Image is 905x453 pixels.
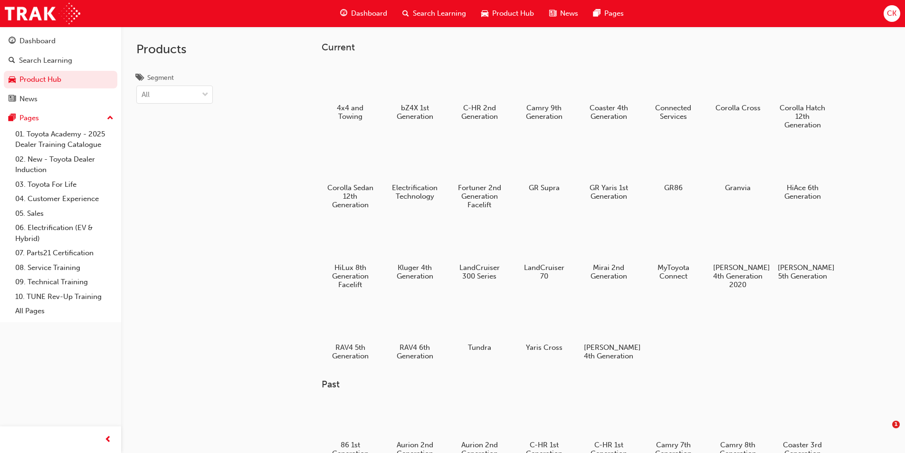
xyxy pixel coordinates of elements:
h3: Past [322,379,861,390]
a: GR Supra [515,140,572,195]
a: 10. TUNE Rev-Up Training [11,289,117,304]
span: guage-icon [340,8,347,19]
a: All Pages [11,304,117,318]
a: Search Learning [4,52,117,69]
h3: Current [322,42,861,53]
a: [PERSON_NAME] 4th Generation [580,300,637,364]
a: 04. Customer Experience [11,192,117,206]
h5: Corolla Sedan 12th Generation [325,183,375,209]
a: Yaris Cross [515,300,572,355]
a: 4x4 and Towing [322,60,379,124]
h5: Yaris Cross [519,343,569,352]
a: GR Yaris 1st Generation [580,140,637,204]
h5: Fortuner 2nd Generation Facelift [455,183,505,209]
div: Search Learning [19,55,72,66]
a: HiLux 8th Generation Facelift [322,220,379,292]
a: LandCruiser 300 Series [451,220,508,284]
span: car-icon [9,76,16,84]
div: Dashboard [19,36,56,47]
h5: 4x4 and Towing [325,104,375,121]
span: CK [887,8,896,19]
a: HiAce 6th Generation [774,140,831,204]
h5: GR86 [648,183,698,192]
div: Segment [147,73,174,83]
h5: GR Supra [519,183,569,192]
span: guage-icon [9,37,16,46]
span: tags-icon [136,74,143,83]
span: news-icon [9,95,16,104]
a: RAV4 6th Generation [386,300,443,364]
h5: RAV4 6th Generation [390,343,440,360]
a: 03. Toyota For Life [11,177,117,192]
span: Product Hub [492,8,534,19]
a: [PERSON_NAME] 4th Generation 2020 [709,220,766,292]
span: pages-icon [9,114,16,123]
a: 01. Toyota Academy - 2025 Dealer Training Catalogue [11,127,117,152]
button: Pages [4,109,117,127]
a: pages-iconPages [586,4,631,23]
span: search-icon [402,8,409,19]
img: Trak [5,3,80,24]
a: Corolla Sedan 12th Generation [322,140,379,212]
a: bZ4X 1st Generation [386,60,443,124]
span: Search Learning [413,8,466,19]
h5: RAV4 5th Generation [325,343,375,360]
a: 09. Technical Training [11,275,117,289]
h2: Products [136,42,213,57]
a: 05. Sales [11,206,117,221]
h5: MyToyota Connect [648,263,698,280]
span: Dashboard [351,8,387,19]
span: down-icon [202,89,209,101]
a: Fortuner 2nd Generation Facelift [451,140,508,212]
a: 08. Service Training [11,260,117,275]
a: 06. Electrification (EV & Hybrid) [11,221,117,246]
span: prev-icon [105,434,112,446]
a: LandCruiser 70 [515,220,572,284]
h5: Kluger 4th Generation [390,263,440,280]
span: Pages [604,8,624,19]
a: Tundra [451,300,508,355]
span: search-icon [9,57,15,65]
a: MyToyota Connect [645,220,702,284]
div: Pages [19,113,39,124]
h5: LandCruiser 300 Series [455,263,505,280]
button: DashboardSearch LearningProduct HubNews [4,30,117,109]
a: Corolla Hatch 12th Generation [774,60,831,133]
h5: Tundra [455,343,505,352]
h5: [PERSON_NAME] 4th Generation [584,343,634,360]
a: search-iconSearch Learning [395,4,474,23]
h5: HiAce 6th Generation [778,183,828,201]
a: RAV4 5th Generation [322,300,379,364]
h5: Electrification Technology [390,183,440,201]
span: News [560,8,578,19]
div: All [142,89,150,100]
a: News [4,90,117,108]
span: up-icon [107,112,114,125]
a: Kluger 4th Generation [386,220,443,284]
h5: C-HR 2nd Generation [455,104,505,121]
h5: bZ4X 1st Generation [390,104,440,121]
span: car-icon [481,8,488,19]
a: news-iconNews [542,4,586,23]
a: Electrification Technology [386,140,443,204]
h5: GR Yaris 1st Generation [584,183,634,201]
a: Camry 9th Generation [515,60,572,124]
h5: Mirai 2nd Generation [584,263,634,280]
span: 1 [892,421,900,428]
h5: [PERSON_NAME] 5th Generation [778,263,828,280]
a: Dashboard [4,32,117,50]
a: 02. New - Toyota Dealer Induction [11,152,117,177]
h5: Corolla Cross [713,104,763,112]
button: CK [884,5,900,22]
h5: Coaster 4th Generation [584,104,634,121]
iframe: Intercom live chat [873,421,895,443]
a: Product Hub [4,71,117,88]
h5: [PERSON_NAME] 4th Generation 2020 [713,263,763,289]
a: Connected Services [645,60,702,124]
a: Corolla Cross [709,60,766,116]
a: Granvia [709,140,766,195]
h5: LandCruiser 70 [519,263,569,280]
a: car-iconProduct Hub [474,4,542,23]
